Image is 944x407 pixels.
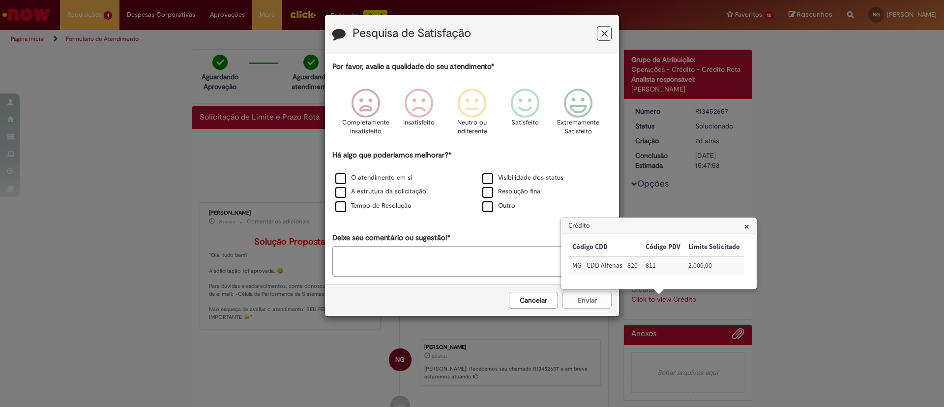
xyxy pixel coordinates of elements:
td: Código PDV: 811 [642,256,684,275]
label: Tempo de Resolução [335,201,412,211]
label: Pesquisa de Satisfação [353,27,471,40]
label: A estrutura da solicitação [335,187,426,196]
label: O atendimento em si [335,173,412,183]
h3: Crédito [561,218,756,234]
button: Cancelar [509,292,558,309]
label: Resolução final [482,187,542,196]
td: Código CDD: MG - CDD Alfenas - 820 [568,256,642,275]
div: Satisfeito [500,81,550,149]
div: Extremamente Satisfeito [553,81,603,149]
th: Limite Solicitado [684,238,744,256]
label: Deixe seu comentário ou sugestão!* [332,233,450,243]
p: Extremamente Satisfeito [557,118,599,136]
div: Neutro ou indiferente [447,81,497,149]
th: Código PDV [642,238,684,256]
label: Visibilidade dos status [482,173,563,183]
p: Insatisfeito [403,118,435,127]
th: Código CDD [568,238,642,256]
label: Outro [482,201,515,211]
button: Close [744,221,749,231]
span: × [744,219,749,233]
div: Há algo que poderíamos melhorar?* [332,150,612,214]
td: Limite Solicitado: 2.000,00 [684,256,744,275]
p: Completamente Insatisfeito [342,118,389,136]
div: Completamente Insatisfeito [340,81,390,149]
p: Neutro ou indiferente [454,118,490,136]
label: Por favor, avalie a qualidade do seu atendimento* [332,62,494,72]
div: Crédito [560,217,757,290]
p: Satisfeito [511,118,539,127]
div: Insatisfeito [394,81,444,149]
